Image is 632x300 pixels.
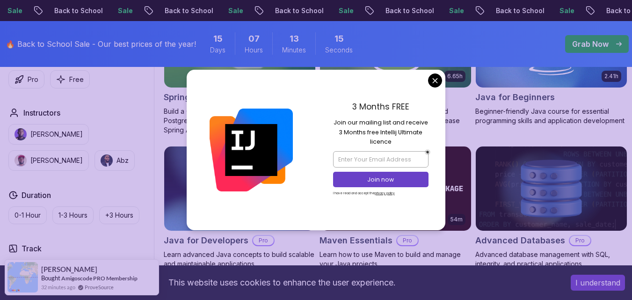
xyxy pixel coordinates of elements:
[290,32,299,45] span: 13 Minutes
[105,211,133,220] p: +3 Hours
[7,262,38,293] img: provesource social proof notification image
[439,6,469,15] p: Sale
[50,70,90,88] button: Free
[58,211,87,220] p: 1-3 Hours
[108,6,138,15] p: Sale
[210,45,225,55] span: Days
[116,156,129,165] p: Abz
[164,107,316,135] p: Build a CRUD API with Spring Boot and PostgreSQL database using Spring Data JPA and Spring AI
[450,216,463,223] p: 54m
[570,236,590,245] p: Pro
[101,154,113,167] img: instructor img
[164,91,271,104] h2: Spring Boot for Beginners
[375,6,439,15] p: Back to School
[164,2,316,135] a: Spring Boot for Beginners card1.67hNEWSpring Boot for BeginnersBuild a CRUD API with Spring Boot ...
[475,91,555,104] h2: Java for Beginners
[328,6,358,15] p: Sale
[23,107,60,118] h2: Instructors
[8,124,89,145] button: instructor img[PERSON_NAME]
[475,234,565,247] h2: Advanced Databases
[8,70,44,88] button: Pro
[30,156,83,165] p: [PERSON_NAME]
[164,146,315,231] img: Java for Developers card
[320,250,472,269] p: Learn how to use Maven to build and manage your Java projects
[397,236,418,245] p: Pro
[44,6,108,15] p: Back to School
[325,45,353,55] span: Seconds
[218,6,248,15] p: Sale
[282,45,306,55] span: Minutes
[265,6,328,15] p: Back to School
[334,32,344,45] span: 15 Seconds
[15,128,27,140] img: instructor img
[572,38,609,50] p: Grab Now
[604,73,618,80] p: 2.41h
[7,272,557,293] div: This website uses cookies to enhance the user experience.
[22,190,51,201] h2: Duration
[475,146,627,269] a: Advanced Databases cardAdvanced DatabasesProAdvanced database management with SQL, integrity, and...
[69,75,84,84] p: Free
[41,283,75,291] span: 32 minutes ago
[549,6,579,15] p: Sale
[164,250,316,269] p: Learn advanced Java concepts to build scalable and maintainable applications.
[61,275,138,282] a: Amigoscode PRO Membership
[486,6,549,15] p: Back to School
[447,73,463,80] p: 6.65h
[85,283,114,291] a: ProveSource
[41,274,60,282] span: Bought
[253,236,274,245] p: Pro
[475,250,627,269] p: Advanced database management with SQL, integrity, and practical applications
[476,146,627,231] img: Advanced Databases card
[6,38,196,50] p: 🔥 Back to School Sale - Our best prices of the year!
[52,206,94,224] button: 1-3 Hours
[164,234,248,247] h2: Java for Developers
[8,206,47,224] button: 0-1 Hour
[571,275,625,291] button: Accept cookies
[15,154,27,167] img: instructor img
[475,107,627,125] p: Beginner-friendly Java course for essential programming skills and application development
[22,243,42,254] h2: Track
[320,234,392,247] h2: Maven Essentials
[28,75,38,84] p: Pro
[213,32,223,45] span: 15 Days
[154,6,218,15] p: Back to School
[99,206,139,224] button: +3 Hours
[41,265,97,273] span: [PERSON_NAME]
[248,32,260,45] span: 7 Hours
[15,211,41,220] p: 0-1 Hour
[164,146,316,269] a: Java for Developers card9.18hJava for DevelopersProLearn advanced Java concepts to build scalable...
[94,150,135,171] button: instructor imgAbz
[8,150,89,171] button: instructor img[PERSON_NAME]
[30,130,83,139] p: [PERSON_NAME]
[245,45,263,55] span: Hours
